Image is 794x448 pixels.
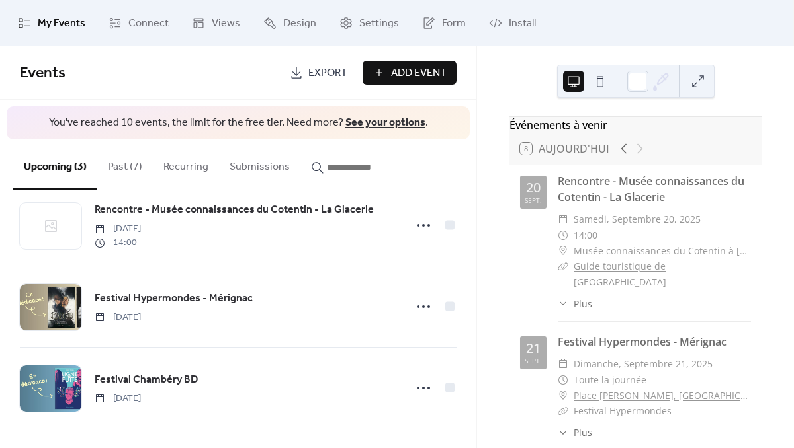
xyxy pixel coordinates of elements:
[558,388,568,404] div: ​
[359,16,399,32] span: Settings
[526,342,541,355] div: 21
[558,334,727,349] a: Festival Hypermondes - Mérignac
[283,16,316,32] span: Design
[38,16,85,32] span: My Events
[95,290,253,307] a: Festival Hypermondes - Mérignac
[308,65,347,81] span: Export
[95,222,141,236] span: [DATE]
[95,202,374,219] a: Rencontre - Musée connaissances du Cotentin - La Glacerie
[182,5,250,41] a: Views
[558,174,744,204] a: Rencontre - Musée connaissances du Cotentin - La Glacerie
[95,372,198,388] span: Festival Chambéry BD
[479,5,546,41] a: Install
[558,297,568,311] div: ​
[99,5,179,41] a: Connect
[558,426,592,439] button: ​Plus
[95,311,141,324] span: [DATE]
[526,181,541,194] div: 20
[558,356,568,372] div: ​
[574,211,701,227] span: samedi, septembre 20, 2025
[97,139,153,188] button: Past (7)
[13,139,97,190] button: Upcoming (3)
[558,426,568,439] div: ​
[558,243,568,259] div: ​
[574,243,751,259] a: Musée connaissances du Cotentin à [GEOGRAPHIC_DATA]
[330,5,409,41] a: Settings
[280,61,357,85] a: Export
[442,16,466,32] span: Form
[574,372,646,388] span: Toute la journée
[558,297,592,311] button: ​Plus
[412,5,476,41] a: Form
[95,291,253,307] span: Festival Hypermondes - Mérignac
[558,211,568,227] div: ​
[574,426,592,439] span: Plus
[253,5,326,41] a: Design
[525,197,542,204] div: sept.
[509,16,536,32] span: Install
[20,116,457,130] span: You've reached 10 events, the limit for the free tier. Need more? .
[95,236,141,250] span: 14:00
[128,16,169,32] span: Connect
[574,356,713,372] span: dimanche, septembre 21, 2025
[8,5,95,41] a: My Events
[558,403,568,419] div: ​
[574,227,597,243] span: 14:00
[212,16,240,32] span: Views
[95,392,141,406] span: [DATE]
[525,357,542,364] div: sept.
[20,59,66,88] span: Events
[95,202,374,218] span: Rencontre - Musée connaissances du Cotentin - La Glacerie
[558,227,568,243] div: ​
[558,372,568,388] div: ​
[574,297,592,311] span: Plus
[574,404,672,417] a: Festival Hypermondes
[95,371,198,389] a: Festival Chambéry BD
[574,260,666,288] a: Guide touristique de [GEOGRAPHIC_DATA]
[219,139,300,188] button: Submissions
[574,388,751,404] a: Place [PERSON_NAME], [GEOGRAPHIC_DATA]
[345,112,425,133] a: See your options
[153,139,219,188] button: Recurring
[558,258,568,274] div: ​
[509,117,762,133] div: Événements à venir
